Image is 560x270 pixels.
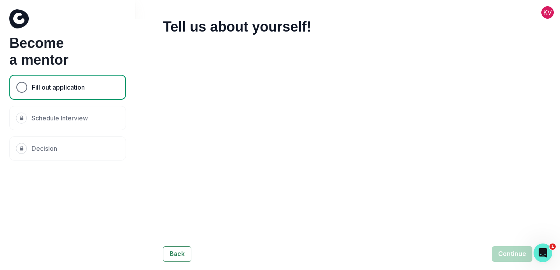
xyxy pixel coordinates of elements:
button: Continue [492,246,532,262]
div: Schedule Interview [9,106,126,130]
h2: Tell us about yourself! [163,19,532,35]
span: 1 [549,244,556,250]
iframe: Intercom live chat [534,244,552,262]
img: Curious Cardinals Logo [9,9,29,28]
p: Fill out application [32,83,85,92]
button: Back [163,246,191,262]
h1: Become a mentor [9,35,126,68]
div: Decision [9,136,126,161]
p: Schedule Interview [31,113,88,123]
div: Fill out application [9,75,126,100]
button: profile picture [535,6,560,19]
p: Decision [31,144,57,153]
